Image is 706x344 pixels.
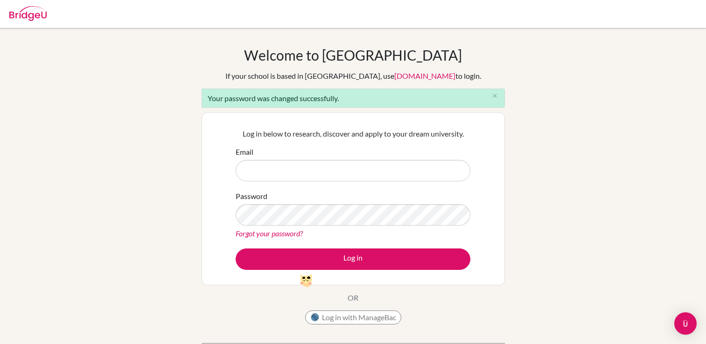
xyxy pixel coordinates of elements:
[225,70,481,82] div: If your school is based in [GEOGRAPHIC_DATA], use to login.
[491,92,498,99] i: close
[305,310,401,324] button: Log in with ManageBac
[244,47,462,63] h1: Welcome to [GEOGRAPHIC_DATA]
[394,71,455,80] a: [DOMAIN_NAME]
[236,229,303,238] a: Forgot your password?
[486,89,504,103] button: Close
[348,292,358,303] p: OR
[300,274,312,287] img: I0yANGAJEfpratK1JTkx8AAAAASUVORK5CYII=
[202,89,505,108] div: Your password was changed successfully.
[9,6,47,21] img: Bridge-U
[236,191,267,202] label: Password
[236,146,253,158] label: Email
[674,312,697,335] div: Open Intercom Messenger
[236,248,470,270] button: Log in
[236,128,470,139] p: Log in below to research, discover and apply to your dream university.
